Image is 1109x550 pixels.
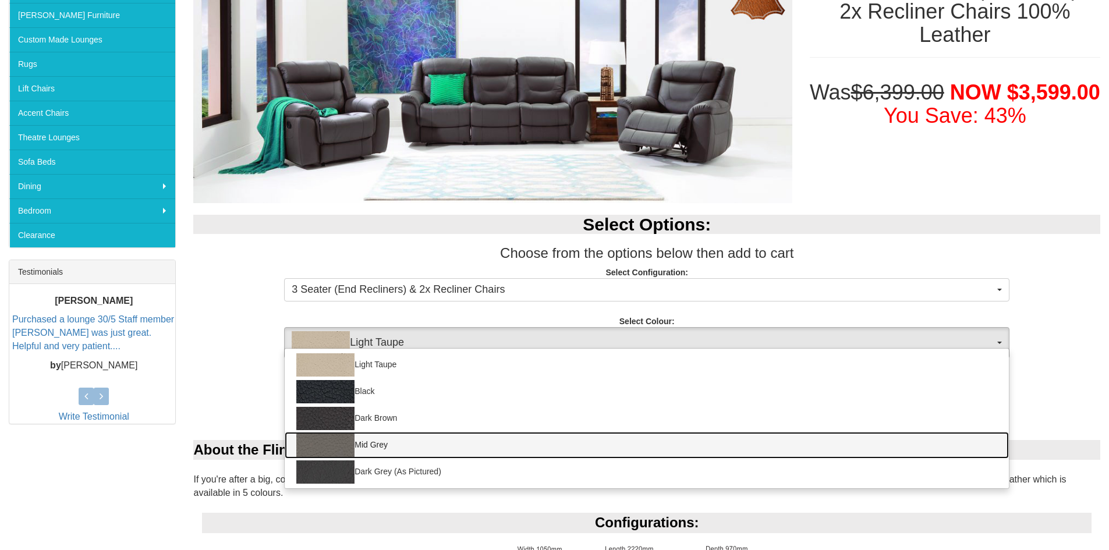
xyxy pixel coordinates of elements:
[292,331,350,354] img: Light Taupe
[810,81,1100,127] h1: Was
[285,405,1009,432] a: Dark Brown
[583,215,711,234] b: Select Options:
[12,359,175,372] p: [PERSON_NAME]
[9,76,175,101] a: Lift Chairs
[950,80,1100,104] span: NOW $3,599.00
[285,378,1009,405] a: Black
[9,101,175,125] a: Accent Chairs
[202,513,1092,533] div: Configurations:
[285,352,1009,378] a: Light Taupe
[12,314,174,351] a: Purchased a lounge 30/5 Staff member [PERSON_NAME] was just great. Helpful and very patient....
[55,296,133,306] b: [PERSON_NAME]
[296,460,355,484] img: Dark Grey (As Pictured)
[285,432,1009,459] a: Mid Grey
[9,260,175,284] div: Testimonials
[9,3,175,27] a: [PERSON_NAME] Furniture
[193,440,1100,460] div: About the Flinders:
[9,150,175,174] a: Sofa Beds
[284,278,1009,301] button: 3 Seater (End Recliners) & 2x Recliner Chairs
[296,434,355,457] img: Mid Grey
[285,459,1009,485] a: Dark Grey (As Pictured)
[296,353,355,377] img: Light Taupe
[884,104,1026,127] font: You Save: 43%
[193,246,1100,261] h3: Choose from the options below then add to cart
[292,331,994,354] span: Light Taupe
[50,360,61,370] b: by
[9,174,175,198] a: Dining
[284,327,1009,359] button: Light TaupeLight Taupe
[605,268,688,277] strong: Select Configuration:
[296,407,355,430] img: Dark Brown
[9,125,175,150] a: Theatre Lounges
[9,27,175,52] a: Custom Made Lounges
[851,80,944,104] del: $6,399.00
[9,223,175,247] a: Clearance
[9,52,175,76] a: Rugs
[292,282,994,297] span: 3 Seater (End Recliners) & 2x Recliner Chairs
[9,198,175,223] a: Bedroom
[619,317,675,326] strong: Select Colour:
[59,411,129,421] a: Write Testimonial
[296,380,355,403] img: Black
